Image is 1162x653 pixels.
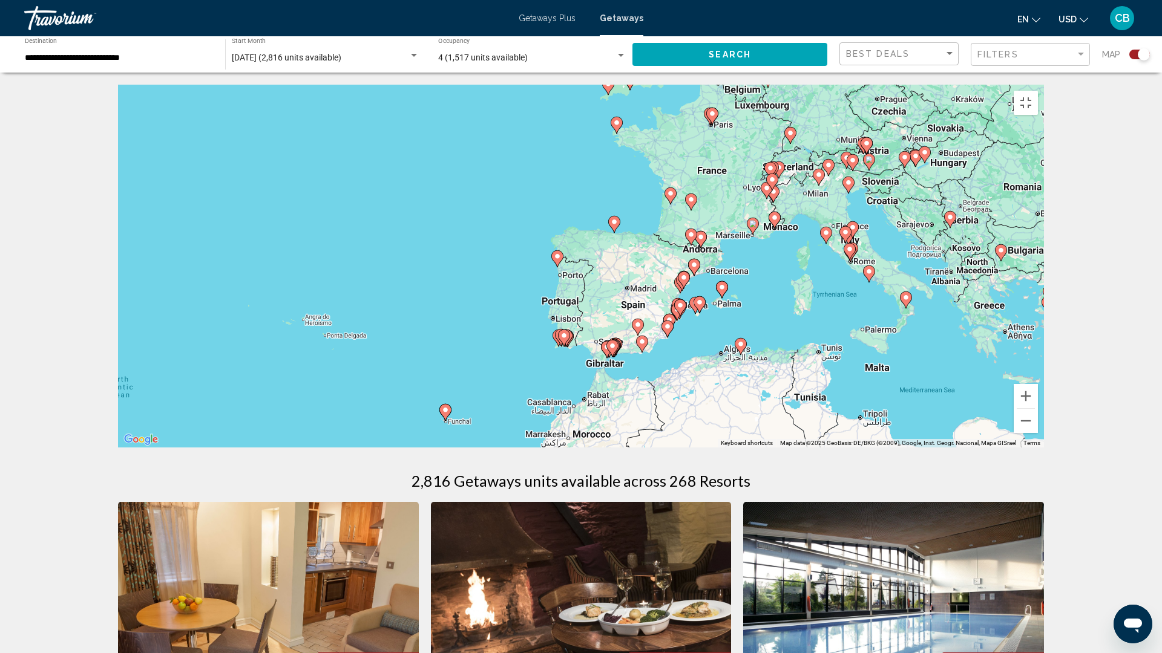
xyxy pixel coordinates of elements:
span: en [1017,15,1029,24]
span: [DATE] (2,816 units available) [232,53,341,62]
button: Zoom in [1014,384,1038,408]
img: Google [121,432,161,447]
button: User Menu [1106,5,1138,31]
a: Open this area in Google Maps (opens a new window) [121,432,161,447]
span: USD [1059,15,1077,24]
span: Filters [977,50,1019,59]
span: Search [709,50,751,60]
span: 4 (1,517 units available) [438,53,528,62]
button: Zoom out [1014,409,1038,433]
button: Keyboard shortcuts [721,439,773,447]
a: Terms (opens in new tab) [1023,440,1040,446]
iframe: Button to launch messaging window [1114,605,1152,643]
span: Map data ©2025 GeoBasis-DE/BKG (©2009), Google, Inst. Geogr. Nacional, Mapa GISrael [780,440,1016,446]
mat-select: Sort by [846,49,955,59]
a: Getaways [600,13,643,23]
a: Getaways Plus [519,13,576,23]
h1: 2,816 Getaways units available across 268 Resorts [412,472,750,490]
button: Change currency [1059,10,1088,28]
button: Change language [1017,10,1040,28]
span: CB [1115,12,1130,24]
button: Toggle fullscreen view [1014,91,1038,115]
button: Filter [971,42,1090,67]
span: Map [1102,46,1120,63]
span: Best Deals [846,49,910,59]
a: Travorium [24,6,507,30]
button: Search [632,43,827,65]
